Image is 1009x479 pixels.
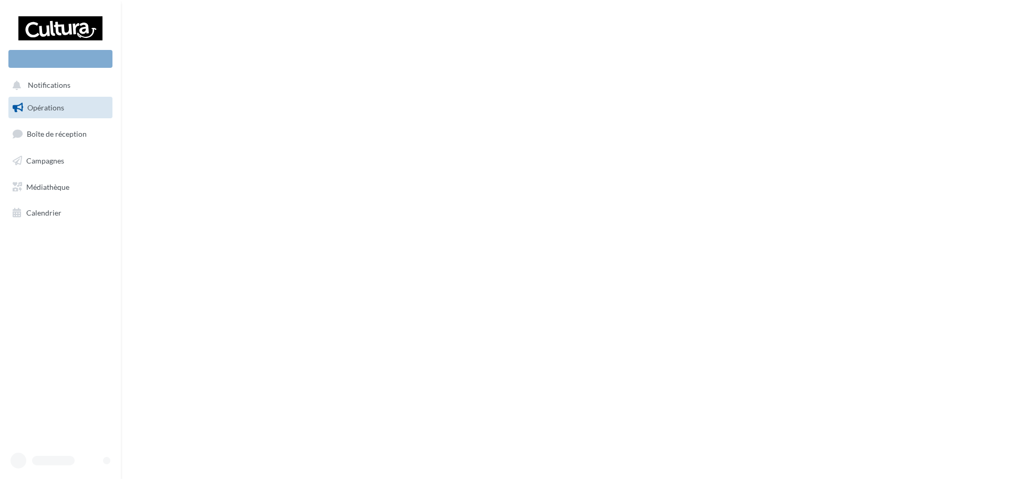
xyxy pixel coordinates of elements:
a: Médiathèque [6,176,115,198]
span: Notifications [28,81,70,90]
a: Opérations [6,97,115,119]
span: Boîte de réception [27,129,87,138]
div: Nouvelle campagne [8,50,112,68]
a: Boîte de réception [6,123,115,145]
span: Opérations [27,103,64,112]
span: Calendrier [26,208,61,217]
span: Campagnes [26,156,64,165]
a: Calendrier [6,202,115,224]
span: Médiathèque [26,182,69,191]
a: Campagnes [6,150,115,172]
